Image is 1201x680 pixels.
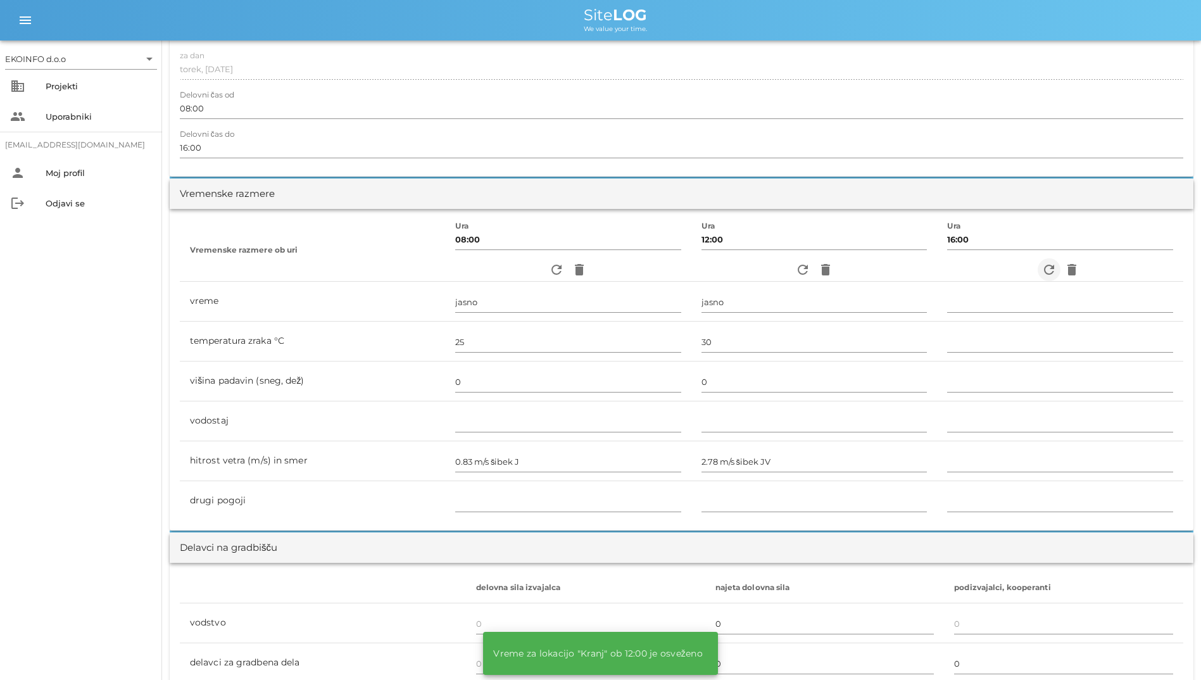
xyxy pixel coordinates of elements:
[180,441,445,481] td: hitrost vetra (m/s) in smer
[476,653,695,674] input: 0
[180,187,275,201] div: Vremenske razmere
[180,130,234,139] label: Delovni čas do
[180,51,204,61] label: za dan
[10,165,25,180] i: person
[142,51,157,66] i: arrow_drop_down
[476,614,695,634] input: 0
[1138,619,1201,680] iframe: Chat Widget
[572,262,587,277] i: delete
[705,573,945,603] th: najeta dolovna sila
[715,614,934,634] input: 0
[715,653,934,674] input: 0
[466,573,705,603] th: delovna sila izvajalca
[46,81,152,91] div: Projekti
[10,196,25,211] i: logout
[180,91,234,100] label: Delovni čas od
[46,198,152,208] div: Odjavi se
[954,614,1173,634] input: 0
[701,222,715,231] label: Ura
[549,262,564,277] i: refresh
[613,6,647,24] b: LOG
[5,49,157,69] div: EKOINFO d.o.o
[584,6,647,24] span: Site
[1041,262,1057,277] i: refresh
[180,481,445,520] td: drugi pogoji
[5,53,66,65] div: EKOINFO d.o.o
[180,362,445,401] td: višina padavin (sneg, dež)
[180,322,445,362] td: temperatura zraka °C
[1138,619,1201,680] div: Pripomoček za klepet
[180,219,445,282] th: Vremenske razmere ob uri
[10,109,25,124] i: people
[818,262,833,277] i: delete
[584,25,647,33] span: We value your time.
[46,111,152,122] div: Uporabniki
[947,222,961,231] label: Ura
[180,541,277,555] div: Delavci na gradbišču
[180,603,466,643] td: vodstvo
[180,401,445,441] td: vodostaj
[180,282,445,322] td: vreme
[1064,262,1079,277] i: delete
[483,638,713,669] div: Vreme za lokacijo "Kranj" ob 12:00 je osveženo
[795,262,810,277] i: refresh
[46,168,152,178] div: Moj profil
[18,13,33,28] i: menu
[10,79,25,94] i: business
[944,573,1183,603] th: podizvajalci, kooperanti
[954,653,1173,674] input: 0
[455,222,469,231] label: Ura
